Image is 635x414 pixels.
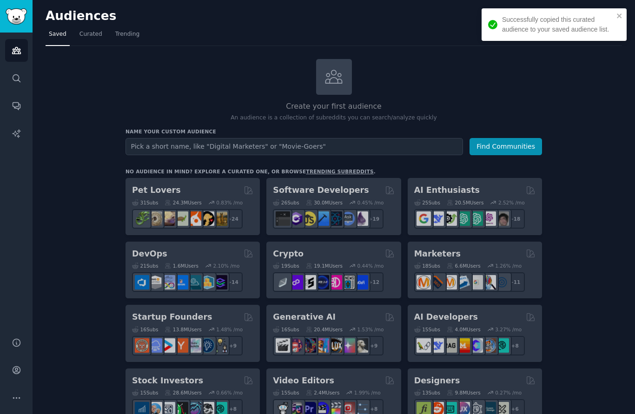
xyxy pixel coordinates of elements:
h2: Audiences [46,9,547,24]
a: Curated [76,27,106,46]
h3: Name your custom audience [126,128,542,135]
a: trending subreddits [306,169,373,174]
span: Saved [49,30,66,39]
h2: Create your first audience [126,101,542,112]
div: No audience in mind? Explore a curated one, or browse . [126,168,376,175]
button: close [616,12,623,20]
button: Find Communities [470,138,542,155]
input: Pick a short name, like "Digital Marketers" or "Movie-Goers" [126,138,463,155]
span: Trending [115,30,139,39]
a: Trending [112,27,143,46]
div: Successfully copied this curated audience to your saved audience list. [502,15,614,34]
p: An audience is a collection of subreddits you can search/analyze quickly [126,114,542,122]
a: Saved [46,27,70,46]
img: GummySearch logo [6,8,27,25]
span: Curated [79,30,102,39]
